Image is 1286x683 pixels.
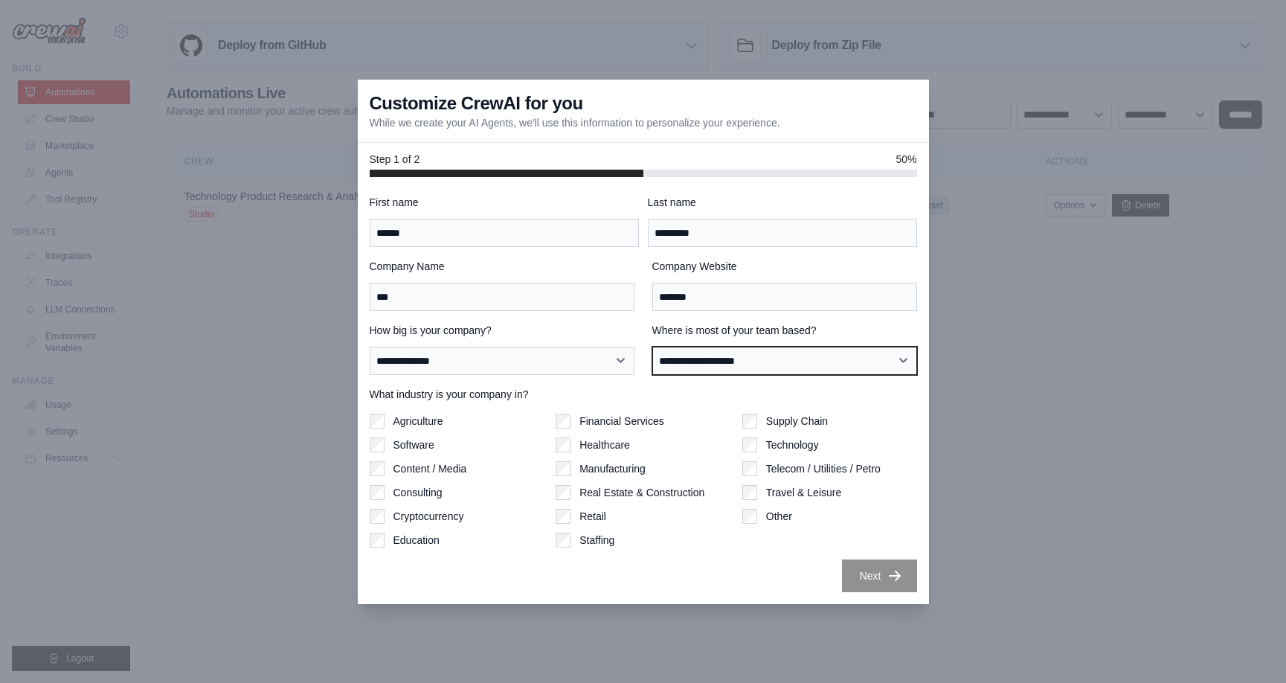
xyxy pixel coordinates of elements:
[393,461,467,476] label: Content / Media
[766,414,828,429] label: Supply Chain
[393,533,440,548] label: Education
[579,437,630,452] label: Healthcare
[579,533,614,548] label: Staffing
[652,323,917,338] label: Where is most of your team based?
[652,259,917,274] label: Company Website
[370,115,780,130] p: While we create your AI Agents, we'll use this information to personalize your experience.
[579,509,606,524] label: Retail
[648,195,917,210] label: Last name
[766,485,841,500] label: Travel & Leisure
[896,152,916,167] span: 50%
[579,414,664,429] label: Financial Services
[370,259,634,274] label: Company Name
[370,195,639,210] label: First name
[393,414,443,429] label: Agriculture
[766,461,881,476] label: Telecom / Utilities / Petro
[370,387,917,402] label: What industry is your company in?
[393,485,443,500] label: Consulting
[370,152,420,167] span: Step 1 of 2
[579,485,704,500] label: Real Estate & Construction
[393,509,464,524] label: Cryptocurrency
[579,461,646,476] label: Manufacturing
[766,437,819,452] label: Technology
[842,559,917,592] button: Next
[766,509,792,524] label: Other
[370,92,583,115] h3: Customize CrewAI for you
[370,323,634,338] label: How big is your company?
[393,437,434,452] label: Software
